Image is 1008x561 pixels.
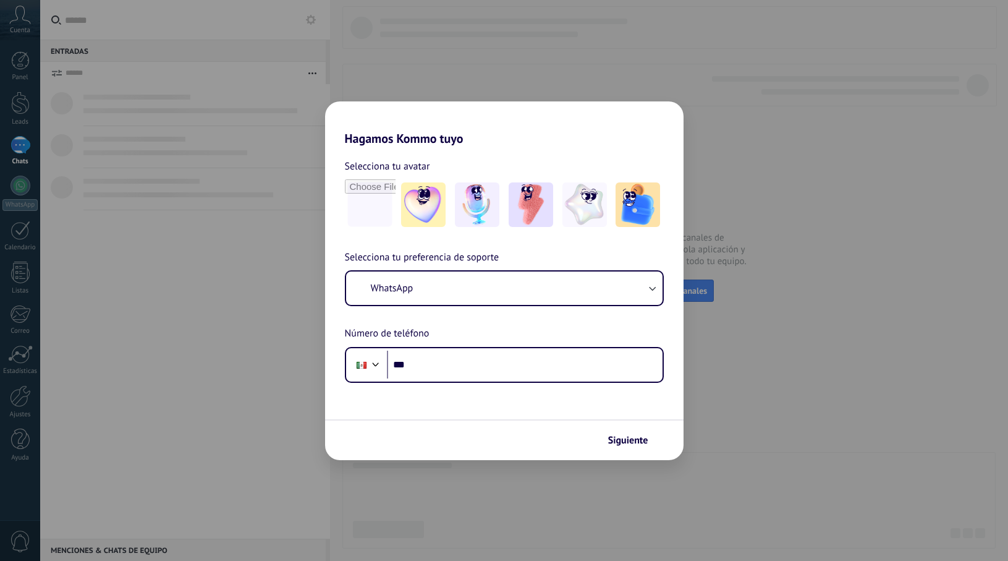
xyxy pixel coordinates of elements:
span: WhatsApp [371,282,413,294]
img: -2.jpeg [455,182,499,227]
button: Siguiente [603,430,665,451]
span: Selecciona tu preferencia de soporte [345,250,499,266]
h2: Hagamos Kommo tuyo [325,101,684,146]
span: Número de teléfono [345,326,430,342]
img: -1.jpeg [401,182,446,227]
div: Mexico: + 52 [350,352,373,378]
span: Selecciona tu avatar [345,158,430,174]
img: -4.jpeg [562,182,607,227]
span: Siguiente [608,436,648,445]
img: -5.jpeg [616,182,660,227]
img: -3.jpeg [509,182,553,227]
button: WhatsApp [346,272,663,305]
